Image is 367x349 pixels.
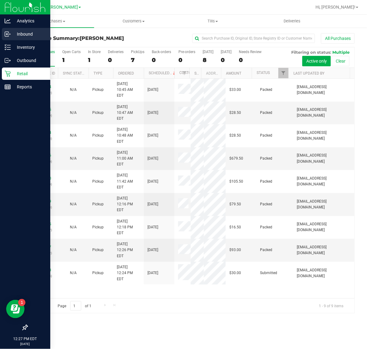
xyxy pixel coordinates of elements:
[297,267,351,279] span: [EMAIL_ADDRESS][DOMAIN_NAME]
[117,264,140,282] span: [DATE] 12:24 PM EDT
[152,50,171,54] div: Back-orders
[131,50,144,54] div: PickUps
[260,201,272,207] span: Packed
[229,201,241,207] span: $79.50
[297,107,351,118] span: [EMAIL_ADDRESS][DOMAIN_NAME]
[291,50,331,55] span: Filtering on status:
[70,202,77,206] span: Not Applicable
[11,70,48,77] p: Retail
[229,87,241,93] span: $33.00
[147,201,158,207] span: [DATE]
[174,18,252,24] span: Tills
[314,301,348,310] span: 1 - 9 of 9 items
[70,224,77,230] button: N/A
[70,87,77,93] button: N/A
[260,87,272,93] span: Packed
[297,244,351,256] span: [EMAIL_ADDRESS][DOMAIN_NAME]
[117,196,140,213] span: [DATE] 12:16 PM EDT
[173,15,253,28] a: Tills
[70,247,77,253] button: N/A
[147,87,158,93] span: [DATE]
[179,68,189,78] a: Filter
[260,224,272,230] span: Packed
[92,133,104,138] span: Pickup
[278,68,289,78] a: Filter
[11,83,48,91] p: Reports
[117,173,140,190] span: [DATE] 11:42 AM EDT
[321,33,355,44] button: All Purchases
[117,127,140,145] span: [DATE] 10:48 AM EDT
[297,199,351,210] span: [EMAIL_ADDRESS][DOMAIN_NAME]
[260,270,277,276] span: Submitted
[70,225,77,229] span: Not Applicable
[92,224,104,230] span: Pickup
[70,110,77,116] button: N/A
[5,44,11,50] inline-svg: Inventory
[11,44,48,51] p: Inventory
[117,150,140,168] span: [DATE] 11:00 AM EDT
[94,18,173,24] span: Customers
[147,156,158,161] span: [DATE]
[11,30,48,38] p: Inbound
[131,56,144,64] div: 7
[147,224,158,230] span: [DATE]
[260,247,272,253] span: Packed
[94,15,174,28] a: Customers
[92,87,104,93] span: Pickup
[70,179,77,184] span: Not Applicable
[62,50,81,54] div: Open Carts
[147,247,158,253] span: [DATE]
[302,56,331,66] button: Active only
[117,81,140,99] span: [DATE] 10:45 AM EDT
[15,15,94,28] a: Purchases
[27,36,136,41] h3: Purchase Summary:
[178,50,195,54] div: Pre-orders
[275,18,309,24] span: Deliveries
[3,342,48,346] p: [DATE]
[94,71,102,76] a: Type
[117,219,140,236] span: [DATE] 12:18 PM EDT
[11,17,48,25] p: Analytics
[332,56,350,66] button: Clear
[332,50,350,55] span: Multiple
[147,270,158,276] span: [DATE]
[108,50,124,54] div: Deliveries
[147,110,158,116] span: [DATE]
[149,71,177,75] a: Scheduled
[229,247,241,253] span: $93.00
[194,71,227,76] a: State Registry ID
[226,71,241,76] a: Amount
[6,300,25,318] iframe: Resource center
[117,104,140,122] span: [DATE] 10:47 AM EDT
[229,270,241,276] span: $30.00
[88,56,101,64] div: 1
[5,18,11,24] inline-svg: Analytics
[70,156,77,161] span: Not Applicable
[5,71,11,77] inline-svg: Retail
[229,224,241,230] span: $16.50
[229,156,243,161] span: $679.50
[92,110,104,116] span: Pickup
[203,56,213,64] div: 8
[293,71,324,76] a: Last Updated By
[108,56,124,64] div: 0
[297,176,351,187] span: [EMAIL_ADDRESS][DOMAIN_NAME]
[92,201,104,207] span: Pickup
[221,56,231,64] div: 0
[5,57,11,64] inline-svg: Outbound
[70,201,77,207] button: N/A
[297,153,351,164] span: [EMAIL_ADDRESS][DOMAIN_NAME]
[118,71,134,76] a: Ordered
[88,50,101,54] div: In Store
[70,156,77,161] button: N/A
[117,241,140,259] span: [DATE] 12:26 PM EDT
[203,50,213,54] div: [DATE]
[297,130,351,142] span: [EMAIL_ADDRESS][DOMAIN_NAME]
[92,270,104,276] span: Pickup
[239,56,262,64] div: 0
[147,133,158,138] span: [DATE]
[70,179,77,184] button: N/A
[70,301,81,311] input: 1
[201,68,221,79] th: Address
